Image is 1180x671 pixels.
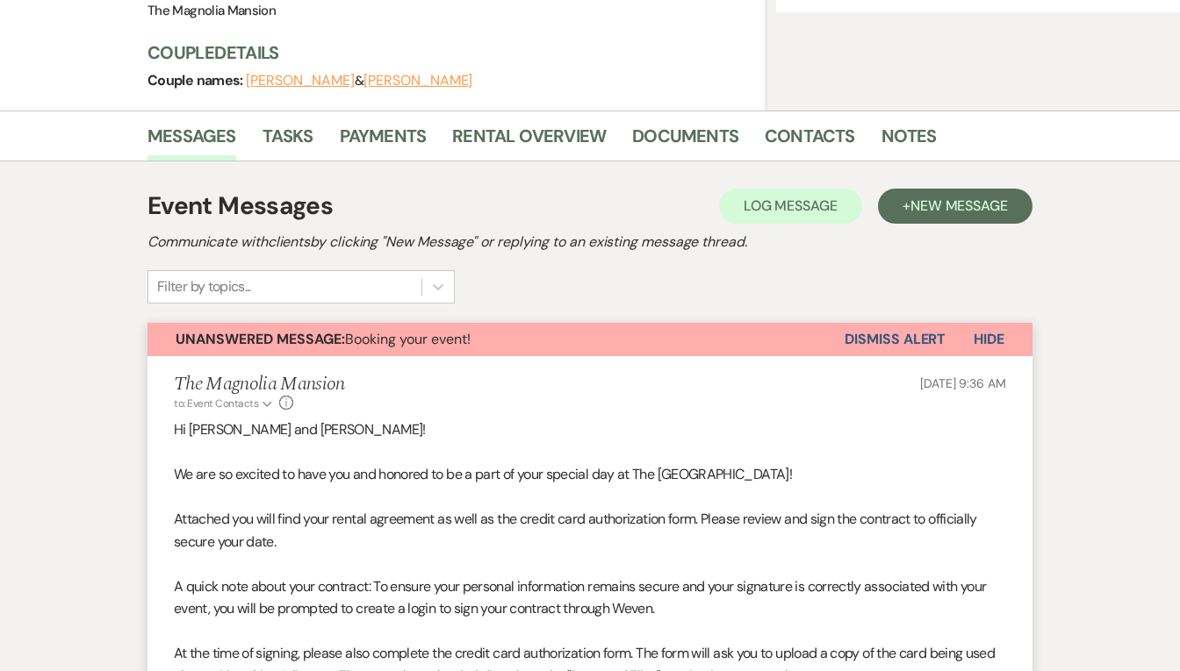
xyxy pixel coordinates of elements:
button: Dismiss Alert [845,323,946,356]
a: Tasks [263,122,313,161]
button: Unanswered Message:Booking your event! [147,323,845,356]
span: Hide [974,330,1004,348]
button: +New Message [878,189,1032,224]
button: [PERSON_NAME] [246,74,355,88]
span: The Magnolia Mansion [147,2,276,19]
div: Filter by topics... [157,276,251,297]
button: to: Event Contacts [174,396,275,411]
span: [DATE] 9:36 AM [920,375,1006,391]
h1: Event Messages [147,188,333,225]
strong: Unanswered Message: [176,330,345,348]
h3: Couple Details [147,40,750,65]
button: [PERSON_NAME] [363,74,472,88]
span: Booking your event! [176,330,471,348]
h2: Communicate with clients by clicking "New Message" or replying to an existing message thread. [147,232,1032,253]
a: Contacts [765,122,855,161]
button: Hide [946,323,1032,356]
p: A quick note about your contract: To ensure your personal information remains secure and your sig... [174,575,1006,620]
h5: The Magnolia Mansion [174,374,345,396]
span: to: Event Contacts [174,396,258,410]
span: Log Message [744,196,838,215]
a: Documents [632,122,738,161]
p: Attached you will find your rental agreement as well as the credit card authorization form. Pleas... [174,508,1006,553]
p: We are so excited to have you and honored to be a part of your special day at The [GEOGRAPHIC_DATA]! [174,463,1006,486]
a: Notes [881,122,937,161]
a: Rental Overview [452,122,606,161]
span: New Message [910,196,1008,215]
span: Couple names: [147,71,246,89]
a: Payments [340,122,427,161]
a: Messages [147,122,236,161]
button: Log Message [719,189,862,224]
p: Hi [PERSON_NAME] and [PERSON_NAME]! [174,418,1006,441]
span: & [246,72,472,89]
